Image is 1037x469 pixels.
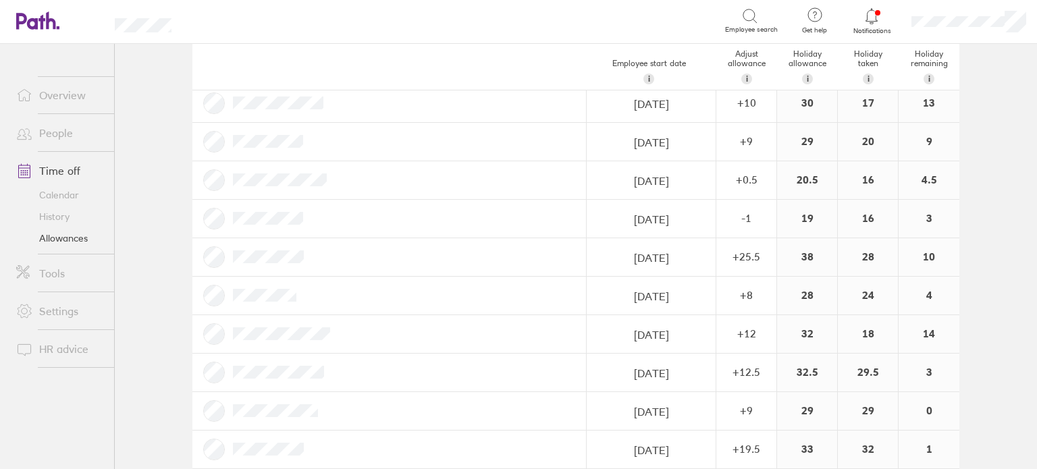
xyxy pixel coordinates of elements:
[587,239,715,277] input: dd/mm/yyyy
[838,44,899,90] div: Holiday taken
[5,260,114,287] a: Tools
[777,431,837,468] div: 33
[850,7,894,35] a: Notifications
[838,238,898,276] div: 28
[868,74,870,84] span: i
[648,74,650,84] span: i
[777,392,837,430] div: 29
[850,27,894,35] span: Notifications
[838,84,898,122] div: 17
[807,74,809,84] span: i
[899,44,959,90] div: Holiday remaining
[777,161,837,199] div: 20.5
[899,238,959,276] div: 10
[208,14,242,26] div: Search
[777,44,838,90] div: Holiday allowance
[587,123,715,161] input: dd/mm/yyyy
[899,84,959,122] div: 13
[793,26,836,34] span: Get help
[587,200,715,238] input: dd/mm/yyyy
[5,298,114,325] a: Settings
[5,206,114,227] a: History
[717,327,776,339] div: + 12
[777,200,837,238] div: 19
[717,404,776,416] div: + 9
[838,161,898,199] div: 16
[838,277,898,314] div: 24
[899,392,959,430] div: 0
[717,96,776,109] div: + 10
[717,366,776,378] div: + 12.5
[899,200,959,238] div: 3
[587,354,715,392] input: dd/mm/yyyy
[838,354,898,391] div: 29.5
[899,354,959,391] div: 3
[838,200,898,238] div: 16
[838,431,898,468] div: 32
[5,335,114,362] a: HR advice
[5,157,114,184] a: Time off
[899,431,959,468] div: 1
[716,44,777,90] div: Adjust allowance
[717,212,776,224] div: -1
[587,85,715,123] input: dd/mm/yyyy
[587,277,715,315] input: dd/mm/yyyy
[587,431,715,469] input: dd/mm/yyyy
[717,135,776,147] div: + 9
[581,53,716,90] div: Employee start date
[928,74,930,84] span: i
[777,84,837,122] div: 30
[899,277,959,314] div: 4
[777,315,837,353] div: 32
[5,227,114,249] a: Allowances
[587,316,715,354] input: dd/mm/yyyy
[5,119,114,146] a: People
[717,173,776,186] div: + 0.5
[587,393,715,431] input: dd/mm/yyyy
[899,161,959,199] div: 4.5
[777,123,837,161] div: 29
[838,392,898,430] div: 29
[717,250,776,263] div: + 25.5
[899,123,959,161] div: 9
[5,184,114,206] a: Calendar
[717,289,776,301] div: + 8
[777,238,837,276] div: 38
[717,443,776,455] div: + 19.5
[777,277,837,314] div: 28
[746,74,748,84] span: i
[777,354,837,391] div: 32.5
[725,26,778,34] span: Employee search
[838,123,898,161] div: 20
[587,162,715,200] input: dd/mm/yyyy
[5,82,114,109] a: Overview
[838,315,898,353] div: 18
[899,315,959,353] div: 14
